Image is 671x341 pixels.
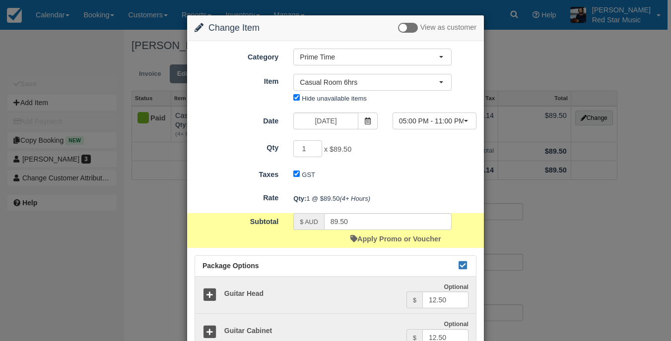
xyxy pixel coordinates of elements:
[324,146,351,154] span: x $89.50
[187,189,286,203] label: Rate
[300,219,318,226] small: $ AUD
[393,113,476,129] button: 05:00 PM - 11:00 PM
[217,290,406,297] h5: Guitar Head
[420,24,476,32] span: View as customer
[350,235,441,243] a: Apply Promo or Voucher
[187,213,286,227] label: Subtotal
[187,113,286,126] label: Date
[187,139,286,153] label: Qty
[195,277,476,314] a: Guitar Head Optional $
[293,195,306,202] strong: Qty
[399,116,464,126] span: 05:00 PM - 11:00 PM
[286,190,484,207] div: 1 @ $89.50
[302,171,315,178] label: GST
[302,95,366,102] label: Hide unavailable items
[293,49,452,65] button: Prime Time
[300,52,439,62] span: Prime Time
[187,73,286,87] label: Item
[444,284,469,290] strong: Optional
[208,23,260,33] span: Change Item
[217,327,406,335] h5: Guitar Cabinet
[293,140,322,157] input: Qty
[444,321,469,328] strong: Optional
[413,297,416,304] small: $
[187,166,286,180] label: Taxes
[300,77,439,87] span: Casual Room 6hrs
[293,74,452,91] button: Casual Room 6hrs
[187,49,286,62] label: Category
[202,262,259,270] span: Package Options
[339,195,370,202] em: (4+ Hours)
